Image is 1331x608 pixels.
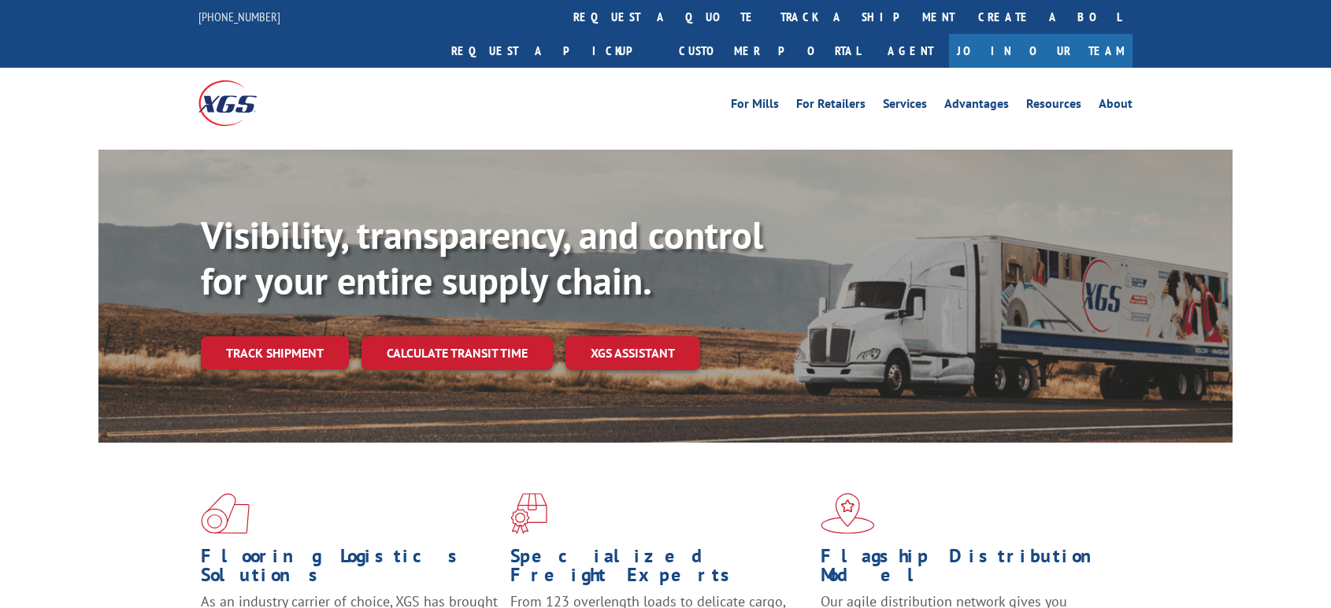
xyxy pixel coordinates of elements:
[821,493,875,534] img: xgs-icon-flagship-distribution-model-red
[201,336,349,369] a: Track shipment
[1099,98,1133,115] a: About
[201,210,763,305] b: Visibility, transparency, and control for your entire supply chain.
[667,34,872,68] a: Customer Portal
[796,98,866,115] a: For Retailers
[439,34,667,68] a: Request a pickup
[944,98,1009,115] a: Advantages
[510,493,547,534] img: xgs-icon-focused-on-flooring-red
[1026,98,1081,115] a: Resources
[201,493,250,534] img: xgs-icon-total-supply-chain-intelligence-red
[883,98,927,115] a: Services
[201,547,499,592] h1: Flooring Logistics Solutions
[361,336,553,370] a: Calculate transit time
[821,547,1118,592] h1: Flagship Distribution Model
[510,547,808,592] h1: Specialized Freight Experts
[949,34,1133,68] a: Join Our Team
[872,34,949,68] a: Agent
[198,9,280,24] a: [PHONE_NUMBER]
[565,336,700,370] a: XGS ASSISTANT
[731,98,779,115] a: For Mills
